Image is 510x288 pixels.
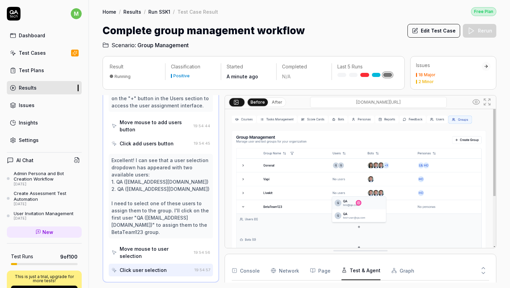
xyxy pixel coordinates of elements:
[71,8,82,19] span: m
[173,8,175,15] div: /
[103,41,189,49] a: Scenario:Group Management
[144,8,146,15] div: /
[110,63,160,70] p: Result
[7,29,82,42] a: Dashboard
[115,74,131,79] div: Running
[310,261,331,280] button: Page
[282,63,326,70] p: Completed
[109,243,213,262] button: Move mouse to user selection19:54:56
[225,79,496,248] img: Screenshot
[109,116,213,136] button: Move mouse to add users button19:54:44
[14,191,82,202] div: Create Assessment Test Automation
[42,228,53,236] span: New
[137,41,189,49] span: Group Management
[269,99,285,106] button: After
[471,96,482,107] button: Show all interative elements
[482,96,493,107] button: Open in full screen
[14,171,82,182] div: Admin Persona and Bot Creation Workflow
[194,250,210,255] time: 19:54:56
[119,8,121,15] div: /
[471,7,496,16] button: Free Plan
[123,8,141,15] a: Results
[232,261,260,280] button: Console
[109,137,213,150] button: Click add users button19:54:45
[7,64,82,77] a: Test Plans
[7,81,82,94] a: Results
[120,119,191,133] div: Move mouse to add users button
[7,46,82,60] a: Test Cases
[247,98,268,106] button: Before
[7,191,82,206] a: Create Assessment Test Automation[DATE]
[407,24,460,38] button: Edit Test Case
[173,74,190,78] div: Positive
[271,261,299,280] button: Network
[19,119,38,126] div: Insights
[193,123,210,128] time: 19:54:44
[171,63,215,70] p: Classification
[418,80,434,84] div: 2 Minor
[120,266,167,274] div: Click user selection
[341,261,380,280] button: Test & Agent
[109,264,213,276] button: Click user selection19:54:57
[7,99,82,112] a: Issues
[14,202,82,207] div: [DATE]
[227,74,258,79] time: A minute ago
[19,49,46,56] div: Test Cases
[337,63,392,70] p: Last 5 Runs
[7,171,82,186] a: Admin Persona and Bot Creation Workflow[DATE]
[463,24,496,38] button: Rerun
[194,267,210,272] time: 19:54:57
[282,74,291,79] span: N/A
[14,182,82,187] div: [DATE]
[19,136,39,144] div: Settings
[194,141,210,146] time: 19:54:45
[19,32,45,39] div: Dashboard
[120,140,174,147] div: Click add users button
[103,23,305,38] h1: Complete group management workflow
[227,63,271,70] p: Started
[391,261,414,280] button: Graph
[71,7,82,21] button: m
[11,253,33,260] h5: Test Runs
[148,8,170,15] a: Run SSK1
[7,211,82,221] a: User Invitation Management[DATE]
[7,116,82,129] a: Insights
[16,157,33,164] h4: AI Chat
[120,245,191,260] div: Move mouse to user selection
[416,62,482,69] div: Issues
[11,275,78,283] p: This is just a trial, upgrade for more tests!
[177,8,218,15] div: Test Case Result
[19,84,37,91] div: Results
[7,133,82,147] a: Settings
[14,216,73,221] div: [DATE]
[19,67,44,74] div: Test Plans
[19,102,35,109] div: Issues
[7,226,82,238] a: New
[103,8,116,15] a: Home
[60,253,78,260] span: 9 of 100
[418,73,435,77] div: 18 Major
[14,211,73,216] div: User Invitation Management
[111,157,210,236] div: Excellent! I can see that a user selection dropdown has appeared with two available users: 1. QA ...
[110,41,136,49] span: Scenario:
